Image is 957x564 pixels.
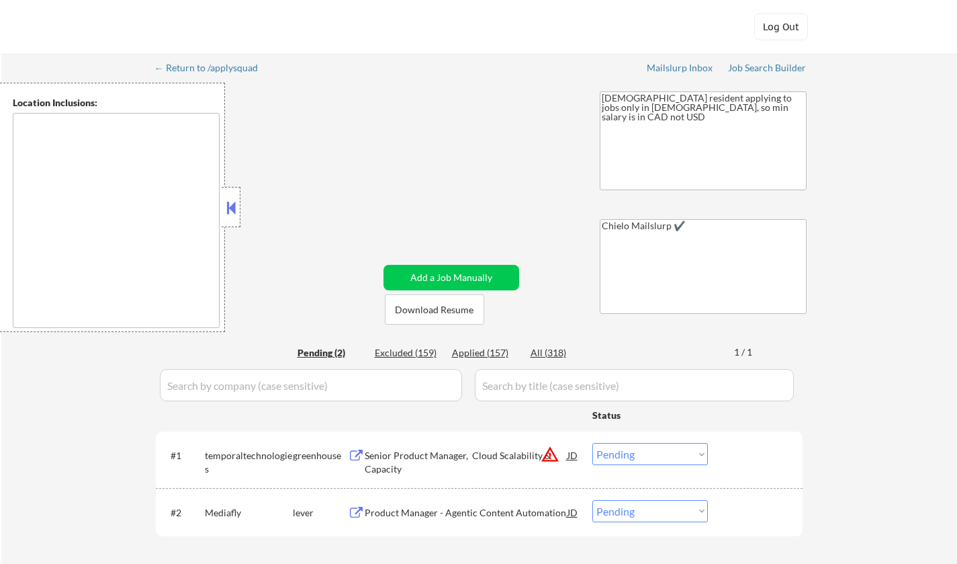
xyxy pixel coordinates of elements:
div: Senior Product Manager, Cloud Scalability & Capacity [365,449,567,475]
button: Download Resume [385,294,484,325]
button: Add a Job Manually [383,265,519,290]
div: #1 [171,449,194,462]
div: 1 / 1 [734,346,765,359]
div: temporaltechnologies [205,449,293,475]
div: #2 [171,506,194,520]
a: Job Search Builder [728,63,807,76]
button: warning_amber [541,445,559,464]
input: Search by company (case sensitive) [160,369,462,401]
input: Search by title (case sensitive) [475,369,794,401]
div: Mailslurp Inbox [647,63,714,73]
button: Log Out [754,13,808,40]
div: lever [293,506,348,520]
div: JD [566,443,580,467]
div: JD [566,500,580,524]
div: greenhouse [293,449,348,462]
a: ← Return to /applysquad [154,63,271,76]
a: Mailslurp Inbox [647,63,714,76]
div: Product Manager - Agentic Content Automation [365,506,567,520]
div: ← Return to /applysquad [154,63,271,73]
div: Location Inclusions: [13,96,220,110]
div: Pending (2) [298,346,365,360]
div: All (318) [531,346,598,360]
div: Excluded (159) [375,346,442,360]
div: Applied (157) [452,346,519,360]
div: Mediafly [205,506,293,520]
div: Status [592,403,708,427]
div: Job Search Builder [728,63,807,73]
